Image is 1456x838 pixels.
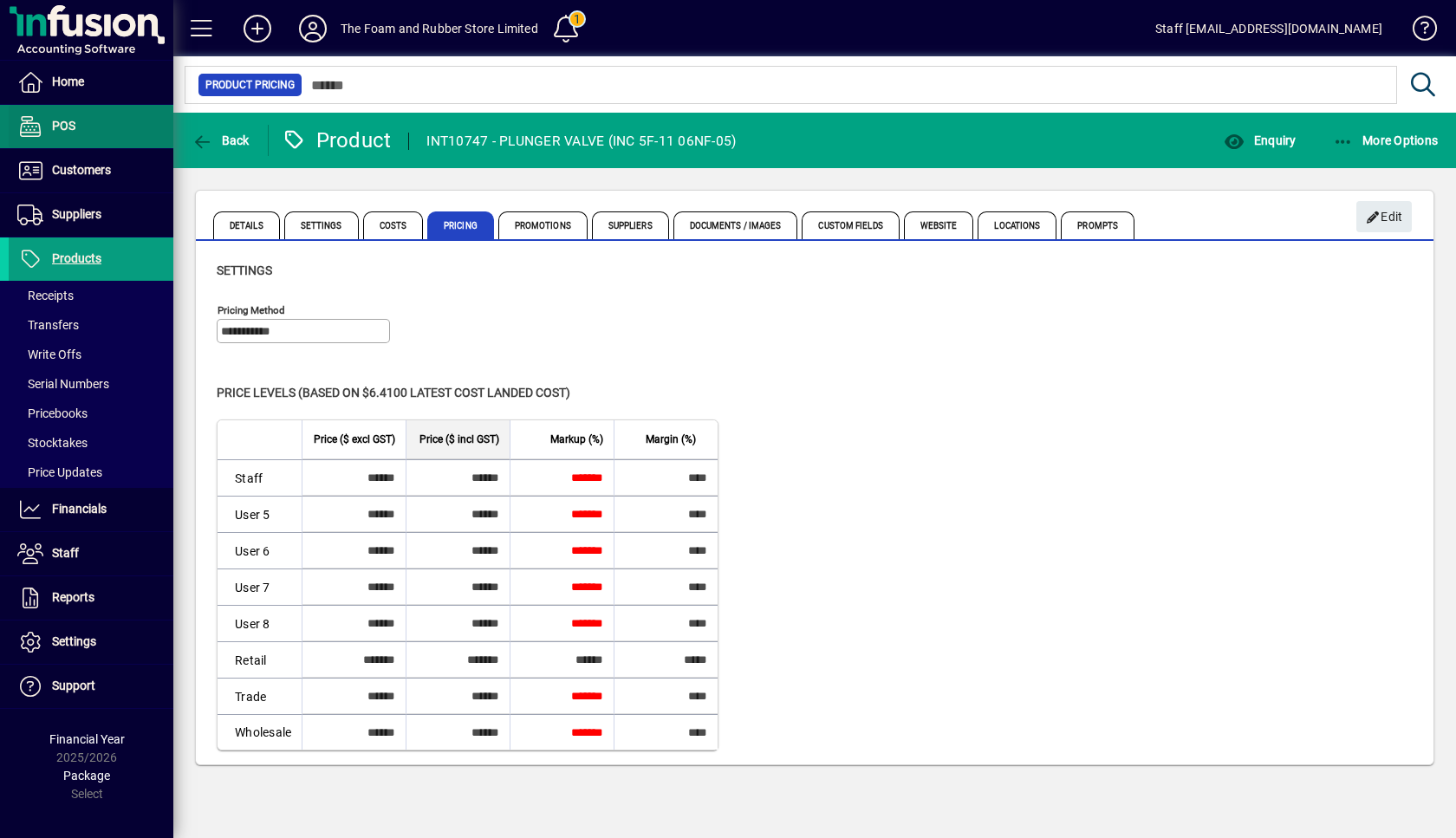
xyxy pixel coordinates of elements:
div: INT10747 - PLUNGER VALVE (INC 5F-11 06NF-05) [426,127,736,155]
span: Pricing [427,211,494,239]
span: Financial Year [49,732,125,746]
a: Knowledge Base [1400,3,1434,60]
mat-label: Pricing method [218,304,285,316]
button: Edit [1356,201,1412,232]
span: Reports [52,590,94,604]
span: Suppliers [592,211,669,239]
span: Back [192,133,250,147]
td: Trade [218,678,302,714]
span: Receipts [17,289,74,302]
span: Pricebooks [17,406,88,420]
span: Transfers [17,318,79,332]
span: Financials [52,502,107,516]
td: Wholesale [218,714,302,750]
span: Settings [284,211,359,239]
span: Package [63,769,110,783]
span: Price ($ incl GST) [419,430,499,449]
span: Locations [978,211,1056,239]
span: Suppliers [52,207,101,221]
span: Settings [52,634,96,648]
td: User 8 [218,605,302,641]
div: Staff [EMAIL_ADDRESS][DOMAIN_NAME] [1155,15,1382,42]
a: Settings [9,620,173,664]
span: Price Updates [17,465,102,479]
span: Customers [52,163,111,177]
span: Support [52,679,95,692]
button: Profile [285,13,341,44]
a: Transfers [9,310,173,340]
a: Suppliers [9,193,173,237]
a: Serial Numbers [9,369,173,399]
span: Products [52,251,101,265]
div: Product [282,127,392,154]
span: Custom Fields [802,211,899,239]
a: POS [9,105,173,148]
span: Details [213,211,280,239]
span: Promotions [498,211,588,239]
div: The Foam and Rubber Store Limited [341,15,538,42]
button: More Options [1329,125,1443,156]
span: More Options [1333,133,1439,147]
span: Edit [1366,203,1403,231]
a: Reports [9,576,173,620]
span: Margin (%) [646,430,696,449]
span: Costs [363,211,424,239]
button: Add [230,13,285,44]
span: Prompts [1061,211,1134,239]
a: Staff [9,532,173,575]
a: Support [9,665,173,708]
span: Settings [217,263,272,277]
span: POS [52,119,75,133]
span: Product Pricing [205,76,295,94]
span: Home [52,75,84,88]
span: Markup (%) [550,430,603,449]
a: Price Updates [9,458,173,487]
span: Website [904,211,974,239]
span: Stocktakes [17,436,88,450]
span: Serial Numbers [17,377,109,391]
app-page-header-button: Back [173,125,269,156]
td: User 7 [218,568,302,605]
span: Staff [52,546,79,560]
span: Price levels (based on $6.4100 Latest cost landed cost) [217,386,570,400]
a: Financials [9,488,173,531]
td: User 6 [218,532,302,568]
a: Receipts [9,281,173,310]
td: Retail [218,641,302,678]
td: Staff [218,459,302,496]
a: Stocktakes [9,428,173,458]
span: Price ($ excl GST) [314,430,395,449]
button: Back [187,125,254,156]
button: Enquiry [1219,125,1300,156]
span: Documents / Images [673,211,798,239]
a: Write Offs [9,340,173,369]
span: Write Offs [17,348,81,361]
a: Customers [9,149,173,192]
span: Enquiry [1224,133,1296,147]
td: User 5 [218,496,302,532]
a: Pricebooks [9,399,173,428]
a: Home [9,61,173,104]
